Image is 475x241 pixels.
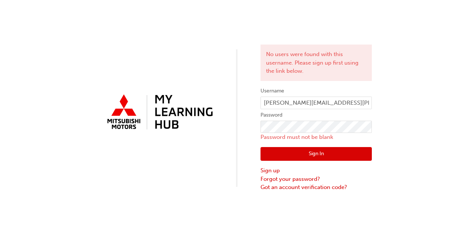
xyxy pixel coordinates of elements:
a: Forgot your password? [261,175,372,183]
p: Password must not be blank [261,133,372,141]
a: Got an account verification code? [261,183,372,192]
input: Username [261,97,372,109]
a: Sign up [261,166,372,175]
div: No users were found with this username. Please sign up first using the link below. [261,45,372,81]
button: Sign In [261,147,372,161]
label: Username [261,87,372,95]
label: Password [261,111,372,120]
img: mmal [103,91,214,134]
